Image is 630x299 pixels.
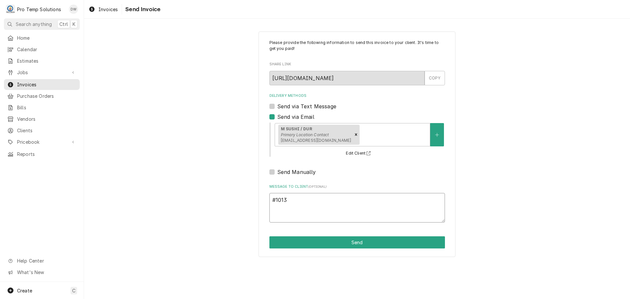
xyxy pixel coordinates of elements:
[281,132,329,137] em: Primary Location Contact
[17,116,76,122] span: Vendors
[123,5,160,14] span: Send Invoice
[4,149,80,160] a: Reports
[17,269,76,276] span: What's New
[269,184,445,189] label: Message to Client
[17,34,76,41] span: Home
[4,125,80,136] a: Clients
[17,6,61,13] div: Pro Temp Solutions
[308,185,326,188] span: ( optional )
[281,126,312,131] strong: M SUSHI / DUR
[269,184,445,223] div: Message to Client
[281,138,351,143] span: [EMAIL_ADDRESS][DOMAIN_NAME]
[86,4,120,15] a: Invoices
[425,71,445,85] button: COPY
[277,102,336,110] label: Send via Text Message
[269,40,445,223] div: Invoice Send Form
[435,133,439,137] svg: Create New Contact
[277,113,314,121] label: Send via Email
[277,168,316,176] label: Send Manually
[352,125,360,145] div: Remove [object Object]
[98,6,118,13] span: Invoices
[269,193,445,223] textarea: #1013
[4,79,80,90] a: Invoices
[269,236,445,248] div: Button Group Row
[269,236,445,248] div: Button Group
[269,93,445,176] div: Delivery Methods
[4,114,80,124] a: Vendors
[69,5,78,14] div: DW
[4,91,80,101] a: Purchase Orders
[73,21,75,28] span: K
[4,32,80,43] a: Home
[345,149,373,158] button: Edit Client
[16,21,52,28] span: Search anything
[17,104,76,111] span: Bills
[72,287,75,294] span: C
[17,57,76,64] span: Estimates
[269,62,445,67] label: Share Link
[17,93,76,99] span: Purchase Orders
[4,44,80,55] a: Calendar
[259,32,455,257] div: Invoice Send
[59,21,68,28] span: Ctrl
[4,18,80,30] button: Search anythingCtrlK
[17,139,67,145] span: Pricebook
[17,46,76,53] span: Calendar
[269,93,445,98] label: Delivery Methods
[17,69,67,76] span: Jobs
[69,5,78,14] div: Dana Williams's Avatar
[269,236,445,248] button: Send
[4,255,80,266] a: Go to Help Center
[4,102,80,113] a: Bills
[4,137,80,147] a: Go to Pricebook
[4,267,80,278] a: Go to What's New
[17,257,76,264] span: Help Center
[17,288,32,293] span: Create
[4,55,80,66] a: Estimates
[17,81,76,88] span: Invoices
[6,5,15,14] div: P
[6,5,15,14] div: Pro Temp Solutions's Avatar
[269,40,445,52] p: Please provide the following information to send this invoice to your client. It's time to get yo...
[430,123,444,146] button: Create New Contact
[269,62,445,85] div: Share Link
[4,67,80,78] a: Go to Jobs
[17,127,76,134] span: Clients
[17,151,76,158] span: Reports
